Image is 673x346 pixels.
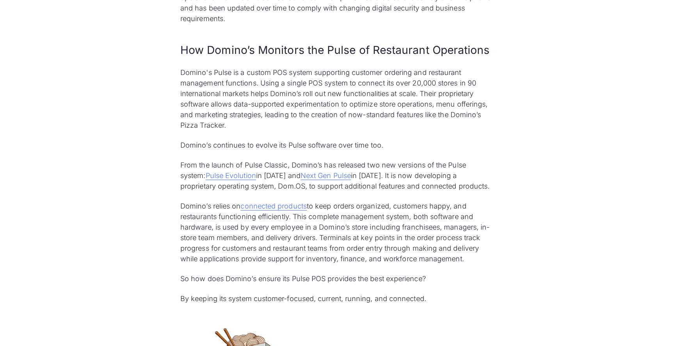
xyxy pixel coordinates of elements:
p: From the launch of Pulse Classic, Domino’s has released two new versions of the Pulse system: in ... [180,160,493,191]
h2: How Domino’s Monitors the Pulse of Restaurant Operations [180,43,493,58]
p: Domino's Pulse is a custom POS system supporting customer ordering and restaurant management func... [180,67,493,130]
a: Next Gen Pulse [301,171,351,180]
p: So how does Domino’s ensure its Pulse POS provides the best experience? [180,273,493,284]
a: connected products [240,202,306,210]
p: Domino’s relies on to keep orders organized, customers happy, and restaurants functioning efficie... [180,201,493,264]
p: Domino’s continues to evolve its Pulse software over time too. [180,140,493,150]
p: By keeping its system customer-focused, current, running, and connected. [180,293,493,304]
a: Pulse Evolution [206,171,256,180]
